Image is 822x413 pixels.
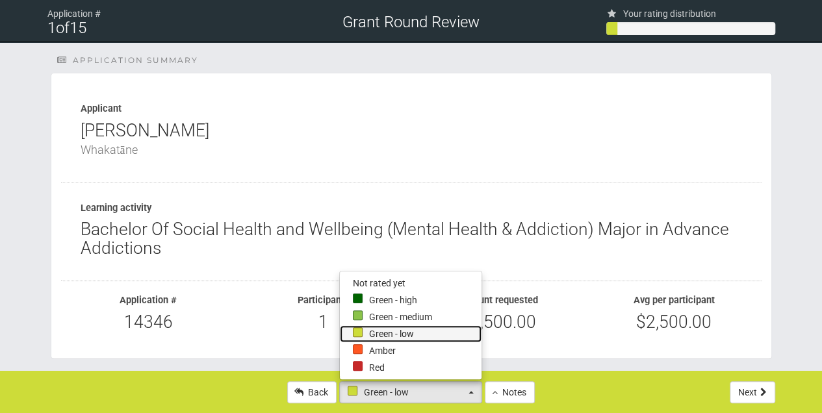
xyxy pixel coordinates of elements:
span: 1 [47,19,56,37]
div: Whakatāne [81,140,742,159]
div: Amount requested [421,294,577,306]
span: Green - low [348,386,465,399]
div: Bachelor Of Social Health and Wellbeing (Mental Health & Addiction) Major in Advance Addictions [81,220,742,258]
a: Amber [340,342,482,359]
div: $2,500.00 [596,313,752,332]
div: Your rating distribution [606,8,775,17]
button: Notes [485,381,535,403]
div: 14346 [71,313,227,332]
div: Application # [47,8,216,17]
div: Application summary [57,55,772,66]
a: Green - high [340,292,482,308]
div: $2,500.00 [421,313,577,332]
a: Green - medium [340,308,482,325]
div: Learning activity [81,202,742,214]
a: Red [340,359,482,376]
div: [PERSON_NAME] [81,121,742,159]
div: of [47,22,216,34]
div: 1 [246,313,402,332]
button: Green - low [339,381,482,403]
div: Participants [246,294,402,306]
div: Applicant [81,103,742,114]
button: Next [730,381,775,403]
div: Application # [71,294,227,306]
div: Avg per participant [596,294,752,306]
span: Not rated yet [353,277,405,290]
a: Back [287,381,337,403]
a: Green - low [340,325,482,342]
span: 15 [70,19,86,37]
